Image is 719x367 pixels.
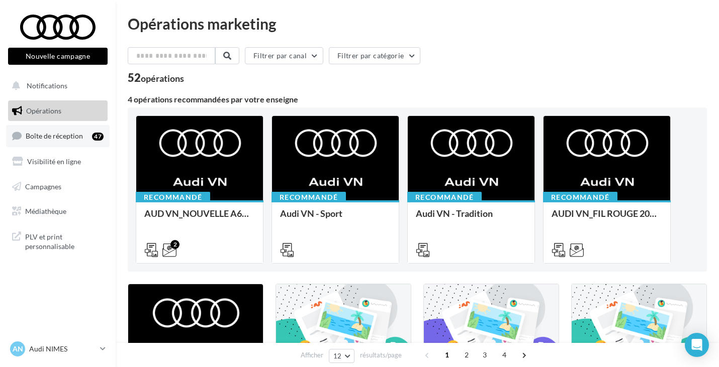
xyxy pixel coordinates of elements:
[6,176,110,197] a: Campagnes
[136,192,210,203] div: Recommandé
[329,47,420,64] button: Filtrer par catégorie
[496,347,512,363] span: 4
[8,48,108,65] button: Nouvelle campagne
[543,192,617,203] div: Recommandé
[27,81,67,90] span: Notifications
[416,208,526,228] div: Audi VN - Tradition
[439,347,455,363] span: 1
[128,16,707,31] div: Opérations marketing
[459,347,475,363] span: 2
[25,230,104,252] span: PLV et print personnalisable
[477,347,493,363] span: 3
[301,350,323,360] span: Afficher
[407,192,482,203] div: Recommandé
[25,207,66,215] span: Médiathèque
[26,132,83,140] span: Boîte de réception
[245,47,323,64] button: Filtrer par canal
[6,75,106,96] button: Notifications
[6,151,110,172] a: Visibilité en ligne
[6,100,110,121] a: Opérations
[552,208,662,228] div: AUDI VN_FIL ROUGE 2025 - A1, Q2, Q3, Q5 et Q4 e-tron
[25,182,61,190] span: Campagnes
[13,344,23,354] span: AN
[329,349,354,363] button: 12
[144,208,255,228] div: AUD VN_NOUVELLE A6 e-tron
[170,240,179,249] div: 2
[6,201,110,222] a: Médiathèque
[27,157,81,166] span: Visibilité en ligne
[6,125,110,147] a: Boîte de réception47
[333,352,342,360] span: 12
[29,344,96,354] p: Audi NIMES
[26,106,61,115] span: Opérations
[6,226,110,256] a: PLV et print personnalisable
[272,192,346,203] div: Recommandé
[685,333,709,357] div: Open Intercom Messenger
[141,74,184,83] div: opérations
[8,339,108,358] a: AN Audi NIMES
[128,72,184,83] div: 52
[128,95,707,103] div: 4 opérations recommandées par votre enseigne
[92,133,104,141] div: 47
[280,208,391,228] div: Audi VN - Sport
[360,350,402,360] span: résultats/page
